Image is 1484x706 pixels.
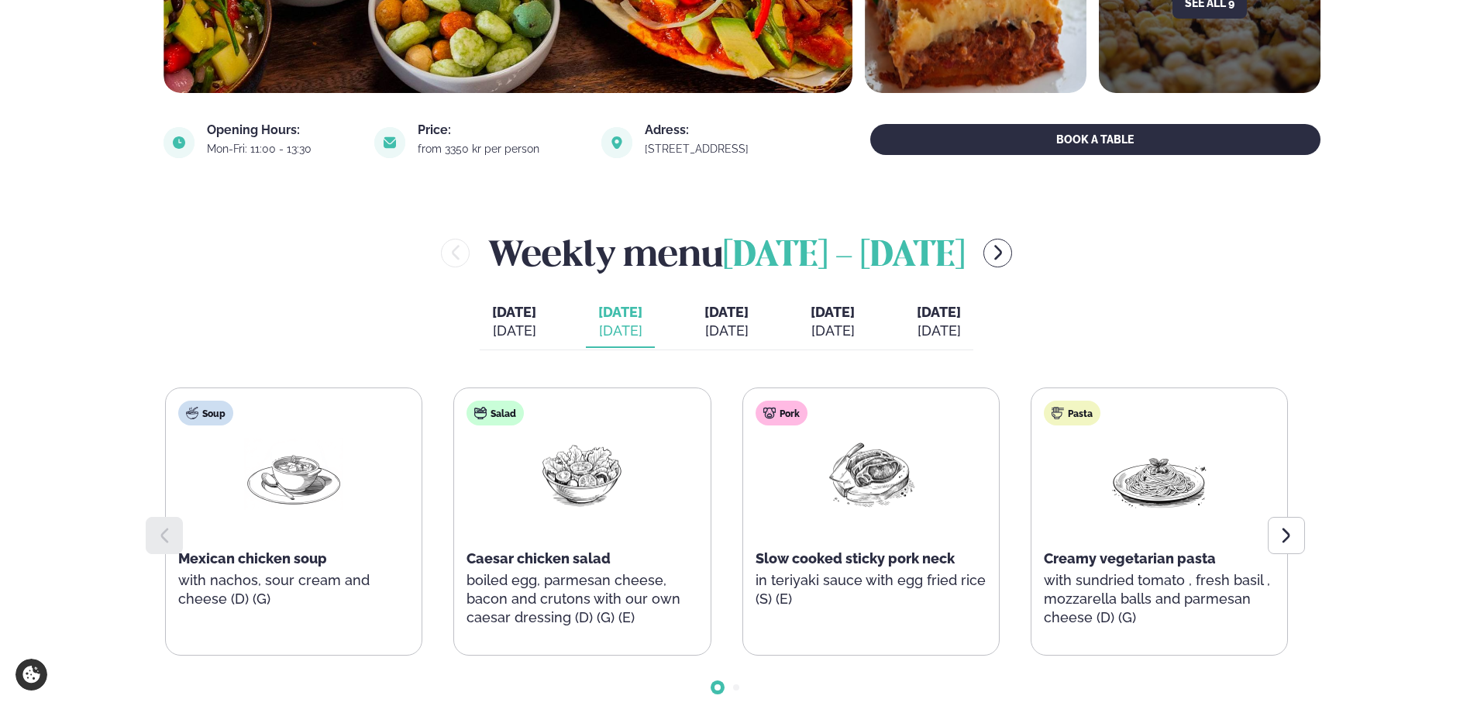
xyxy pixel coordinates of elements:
[1044,571,1275,627] p: with sundried tomato , fresh basil , mozzarella balls and parmesan cheese (D) (G)
[586,297,655,348] button: [DATE] [DATE]
[763,407,776,419] img: pork.svg
[1044,550,1216,567] span: Creamy vegetarian pasta
[756,571,986,608] p: in teriyaki sauce with egg fried rice (S) (E)
[917,322,961,340] div: [DATE]
[418,124,584,136] div: Price:
[1110,438,1209,510] img: Spagetti.png
[441,239,470,267] button: menu-btn-left
[532,438,632,510] img: Salad.png
[480,297,549,348] button: [DATE] [DATE]
[811,304,855,320] span: [DATE]
[601,127,632,158] img: image alt
[244,438,343,510] img: Soup.png
[467,401,524,425] div: Salad
[492,303,536,322] span: [DATE]
[598,322,642,340] div: [DATE]
[645,124,793,136] div: Adress:
[645,139,793,158] a: link
[756,550,955,567] span: Slow cooked sticky pork neck
[1044,401,1100,425] div: Pasta
[15,659,47,691] a: Cookie settings
[164,127,195,158] img: image alt
[1052,407,1064,419] img: pasta.svg
[917,304,961,320] span: [DATE]
[474,407,487,419] img: salad.svg
[811,322,855,340] div: [DATE]
[178,550,327,567] span: Mexican chicken soup
[374,127,405,158] img: image alt
[418,143,584,155] div: from 3350 kr per person
[723,239,965,274] span: [DATE] - [DATE]
[704,304,749,320] span: [DATE]
[488,228,965,278] h2: Weekly menu
[467,550,611,567] span: Caesar chicken salad
[983,239,1012,267] button: menu-btn-right
[186,407,198,419] img: soup.svg
[904,297,973,348] button: [DATE] [DATE]
[492,322,536,340] div: [DATE]
[714,684,721,691] span: Go to slide 1
[467,571,697,627] p: boiled egg, parmesan cheese, bacon and crutons with our own caesar dressing (D) (G) (E)
[207,143,356,155] div: Mon-Fri: 11:00 - 13:30
[870,124,1320,155] button: BOOK A TABLE
[178,401,233,425] div: Soup
[692,297,761,348] button: [DATE] [DATE]
[733,684,739,691] span: Go to slide 2
[798,297,867,348] button: [DATE] [DATE]
[704,322,749,340] div: [DATE]
[598,304,642,320] span: [DATE]
[756,401,807,425] div: Pork
[178,571,409,608] p: with nachos, sour cream and cheese (D) (G)
[821,438,921,510] img: Pork-Meat.png
[207,124,356,136] div: Opening Hours:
